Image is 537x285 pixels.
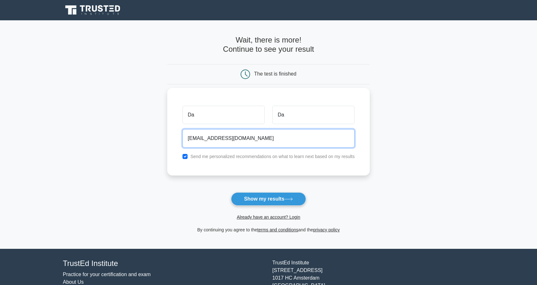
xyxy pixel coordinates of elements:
input: Last name [272,106,355,124]
input: First name [182,106,265,124]
h4: TrustEd Institute [63,259,265,268]
div: By continuing you agree to the and the [163,226,374,234]
a: Practice for your certification and exam [63,272,151,277]
a: privacy policy [313,227,340,232]
button: Show my results [231,192,306,206]
a: About Us [63,279,84,285]
div: The test is finished [254,71,296,76]
a: terms and conditions [257,227,298,232]
label: Send me personalized recommendations on what to learn next based on my results [190,154,355,159]
a: Already have an account? Login [237,215,300,220]
input: Email [182,129,355,148]
h4: Wait, there is more! Continue to see your result [167,36,370,54]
